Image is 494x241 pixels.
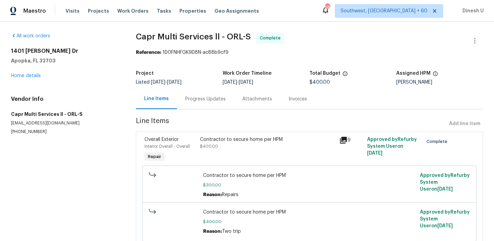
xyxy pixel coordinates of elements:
span: Two trip [222,229,241,234]
h5: Capr Multi Services ll - ORL-S [11,111,119,118]
h5: Total Budget [309,71,340,76]
span: Approved by Refurby System User on [367,137,417,156]
span: [DATE] [223,80,237,85]
span: Dinesh U [460,8,484,14]
a: All work orders [11,34,50,38]
div: [PERSON_NAME] [396,80,483,85]
span: The total cost of line items that have been proposed by Opendoor. This sum includes line items th... [342,71,348,80]
span: Approved by Refurby System User on [420,173,470,192]
span: Properties [179,8,206,14]
span: [DATE] [437,187,453,192]
span: [DATE] [151,80,165,85]
a: Home details [11,73,41,78]
span: Southwest, [GEOGRAPHIC_DATA] + 60 [341,8,427,14]
span: Visits [66,8,80,14]
span: Reason: [203,192,222,197]
div: Attachments [242,96,272,103]
span: Capr Multi Services ll - ORL-S [136,33,251,41]
span: The hpm assigned to this work order. [433,71,438,80]
h5: Work Order Timeline [223,71,272,76]
span: Geo Assignments [214,8,259,14]
span: - [223,80,253,85]
span: Repair [145,153,164,160]
span: Complete [426,138,450,145]
div: 9 [339,136,363,144]
div: 585 [325,4,330,11]
p: [EMAIL_ADDRESS][DOMAIN_NAME] [11,120,119,126]
span: $400.00 [203,218,416,225]
span: Overall Exterior [144,137,179,142]
h5: Assigned HPM [396,71,431,76]
span: Interior Overall - Overall [144,144,190,148]
span: Complete [260,35,283,41]
div: Progress Updates [185,96,226,103]
h5: Project [136,71,154,76]
span: $400.00 [200,144,218,148]
span: $400.00 [309,80,330,85]
div: Line Items [144,95,169,102]
div: 1D0FNHFGK9D8N-ac88b9cf9 [136,49,483,56]
span: Line Items [136,118,446,130]
h5: Apopka, FL 32703 [11,57,119,64]
span: [DATE] [367,151,383,156]
span: Work Orders [117,8,149,14]
span: Tasks [157,9,171,13]
span: Projects [88,8,109,14]
span: $300.00 [203,182,416,189]
span: [DATE] [437,224,453,228]
span: - [151,80,181,85]
span: Contractor to secure home per HPM [203,209,416,216]
span: Repairs [222,192,238,197]
span: Contractor to secure home per HPM [203,172,416,179]
p: [PHONE_NUMBER] [11,129,119,135]
span: Listed [136,80,181,85]
b: Reference: [136,50,161,55]
h4: Vendor Info [11,96,119,103]
div: Contractor to secure home per HPM [200,136,335,143]
span: Approved by Refurby System User on [420,210,470,228]
span: [DATE] [167,80,181,85]
h2: 1401 [PERSON_NAME] Dr [11,48,119,55]
div: Invoices [289,96,307,103]
span: [DATE] [239,80,253,85]
span: Reason: [203,229,222,234]
span: Maestro [23,8,46,14]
